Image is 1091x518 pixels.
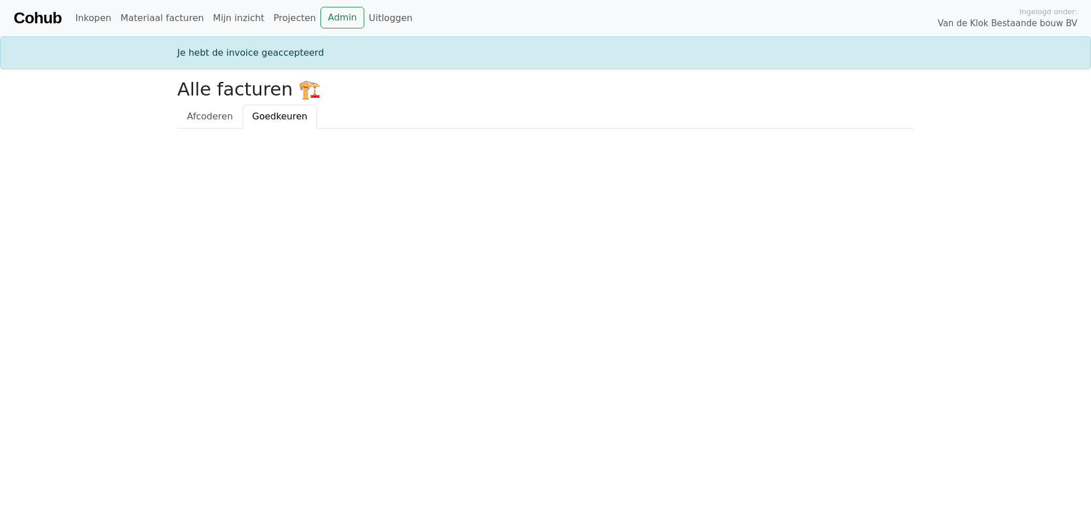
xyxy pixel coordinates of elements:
[14,5,61,32] a: Cohub
[938,17,1077,30] span: Van de Klok Bestaande bouw BV
[1019,6,1077,17] span: Ingelogd onder:
[187,111,233,122] span: Afcoderen
[252,111,307,122] span: Goedkeuren
[364,7,417,30] a: Uitloggen
[320,7,364,28] a: Admin
[209,7,269,30] a: Mijn inzicht
[116,7,209,30] a: Materiaal facturen
[177,78,914,100] h2: Alle facturen 🏗️
[177,105,243,129] a: Afcoderen
[269,7,320,30] a: Projecten
[170,46,921,60] div: Je hebt de invoice geaccepteerd
[243,105,317,129] a: Goedkeuren
[70,7,115,30] a: Inkopen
